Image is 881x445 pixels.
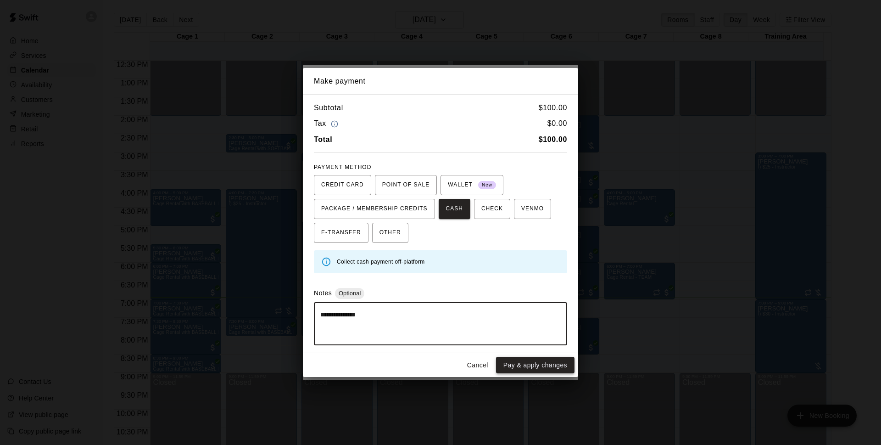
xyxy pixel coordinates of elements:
[314,175,371,195] button: CREDIT CARD
[474,199,510,219] button: CHECK
[314,102,343,114] h6: Subtotal
[539,135,567,143] b: $ 100.00
[372,223,408,243] button: OTHER
[375,175,437,195] button: POINT OF SALE
[303,68,578,95] h2: Make payment
[321,225,361,240] span: E-TRANSFER
[478,179,496,192] span: New
[514,199,551,219] button: VENMO
[314,164,371,170] span: PAYMENT METHOD
[547,118,567,130] h6: $ 0.00
[314,199,435,219] button: PACKAGE / MEMBERSHIP CREDITS
[481,202,503,216] span: CHECK
[314,223,368,243] button: E-TRANSFER
[321,202,428,216] span: PACKAGE / MEMBERSHIP CREDITS
[382,178,429,192] span: POINT OF SALE
[335,290,364,297] span: Optional
[379,225,401,240] span: OTHER
[539,102,567,114] h6: $ 100.00
[448,178,496,192] span: WALLET
[314,289,332,297] label: Notes
[496,357,574,374] button: Pay & apply changes
[314,118,340,130] h6: Tax
[439,199,470,219] button: CASH
[337,259,425,265] span: Collect cash payment off-platform
[446,202,463,216] span: CASH
[521,202,544,216] span: VENMO
[321,178,364,192] span: CREDIT CARD
[314,135,332,143] b: Total
[440,175,503,195] button: WALLET New
[463,357,492,374] button: Cancel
